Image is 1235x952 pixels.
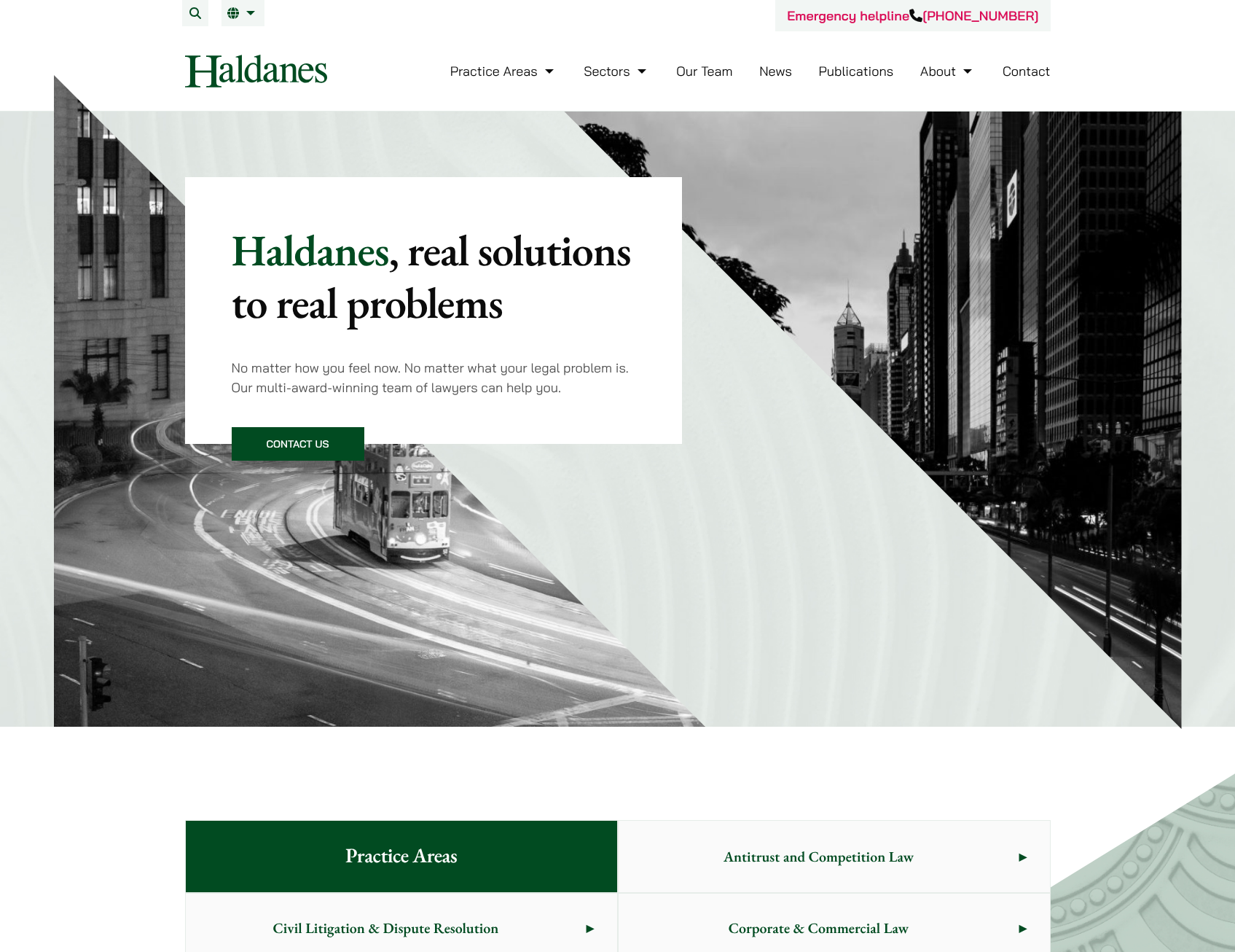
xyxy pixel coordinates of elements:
a: News [759,63,792,79]
p: Haldanes [232,224,636,329]
a: Sectors [584,63,649,79]
a: Contact [1003,63,1051,79]
a: EN [227,7,259,19]
a: Our Team [676,63,732,79]
a: Antitrust and Competition Law [619,821,1050,892]
p: No matter how you feel now. No matter what your legal problem is. Our multi-award-winning team of... [232,358,636,397]
a: Practice Areas [450,63,557,79]
a: Publications [819,63,894,79]
a: Contact Us [232,427,364,461]
span: Practice Areas [322,821,480,892]
img: Logo of Haldanes [185,55,327,87]
mark: , real solutions to real problems [232,222,631,331]
span: Antitrust and Competition Law [619,822,1019,891]
a: Emergency helpline[PHONE_NUMBER] [787,7,1038,24]
a: About [920,63,976,79]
